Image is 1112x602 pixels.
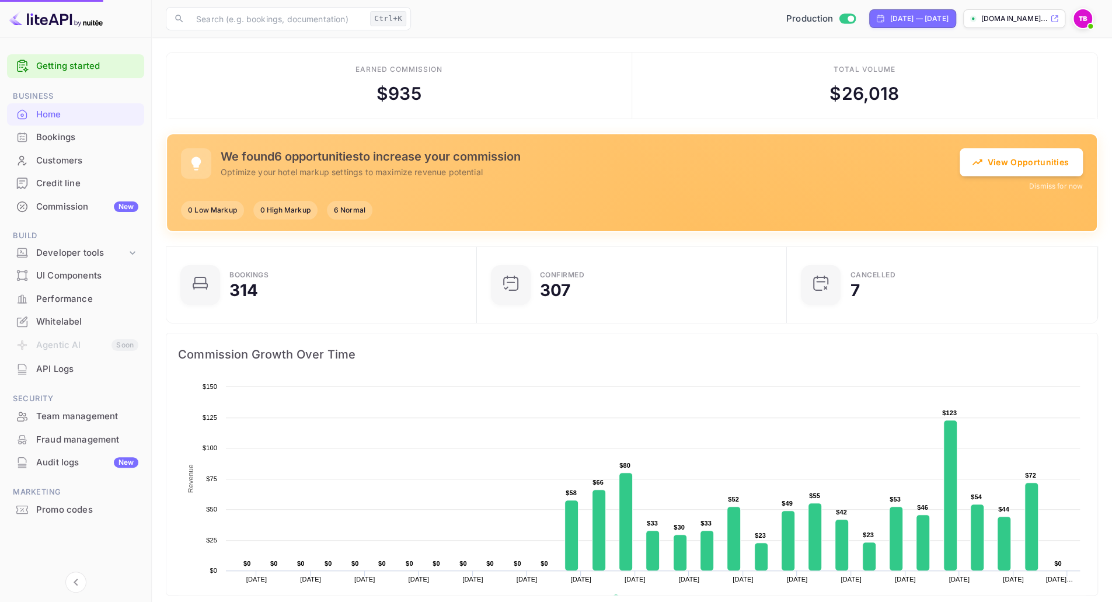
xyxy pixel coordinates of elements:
div: API Logs [7,358,144,381]
a: Audit logsNew [7,451,144,473]
text: $0 [406,560,413,567]
text: [DATE] [949,576,970,583]
text: $52 [728,496,739,503]
div: API Logs [36,363,138,376]
div: Commission [36,200,138,214]
a: Bookings [7,126,144,148]
div: Confirmed [540,272,585,279]
text: $0 [1054,560,1062,567]
a: Fraud management [7,429,144,450]
text: $0 [297,560,305,567]
text: $23 [755,532,766,539]
div: Whitelabel [36,315,138,329]
text: $42 [836,509,847,516]
span: 6 Normal [327,205,372,215]
text: [DATE] [841,576,862,583]
div: New [114,201,138,212]
div: Performance [7,288,144,311]
span: 0 High Markup [253,205,318,215]
a: Promo codes [7,499,144,520]
text: [DATE] [1003,576,1024,583]
div: Bookings [229,272,269,279]
text: $100 [203,444,217,451]
text: $0 [486,560,494,567]
text: [DATE] [354,576,375,583]
div: Audit logsNew [7,451,144,474]
div: Developer tools [36,246,127,260]
text: [DATE] [678,576,699,583]
img: Traveloka B2C [1073,9,1092,28]
div: $ 935 [377,81,421,107]
text: $0 [541,560,548,567]
text: [DATE] [300,576,321,583]
text: $55 [809,492,820,499]
text: Revenue [187,464,195,493]
text: [DATE] [625,576,646,583]
input: Search (e.g. bookings, documentation) [189,7,365,30]
img: LiteAPI logo [9,9,103,28]
text: $53 [890,496,901,503]
div: UI Components [36,269,138,283]
a: Credit line [7,172,144,194]
div: Customers [36,154,138,168]
div: $ 26,018 [829,81,899,107]
text: $0 [243,560,251,567]
a: API Logs [7,358,144,380]
text: $33 [700,520,712,527]
text: [DATE] [570,576,591,583]
span: 0 Low Markup [181,205,244,215]
div: Whitelabel [7,311,144,333]
text: $0 [378,560,386,567]
span: Security [7,392,144,405]
span: Production [786,12,834,26]
button: View Opportunities [960,148,1083,176]
div: Ctrl+K [370,11,406,26]
a: Whitelabel [7,311,144,332]
text: $0 [514,560,521,567]
text: [DATE] [895,576,916,583]
text: $0 [210,567,217,574]
div: Bookings [36,131,138,144]
text: $0 [351,560,359,567]
div: Developer tools [7,243,144,263]
text: [DATE] [517,576,538,583]
div: Credit line [36,177,138,190]
div: Performance [36,293,138,306]
text: $0 [433,560,440,567]
a: Team management [7,405,144,427]
text: $80 [619,462,630,469]
div: Credit line [7,172,144,195]
text: $0 [325,560,332,567]
text: $0 [459,560,467,567]
div: Fraud management [7,429,144,451]
text: [DATE] [733,576,754,583]
span: Build [7,229,144,242]
p: [DOMAIN_NAME]... [981,13,1048,24]
h5: We found 6 opportunities to increase your commission [221,149,960,163]
text: $58 [566,489,577,496]
text: $49 [782,500,793,507]
text: $72 [1025,472,1036,479]
a: Performance [7,288,144,309]
div: Switch to Sandbox mode [782,12,860,26]
text: [DATE] [408,576,429,583]
p: Optimize your hotel markup settings to maximize revenue potential [221,166,960,178]
div: Team management [36,410,138,423]
text: $46 [917,504,928,511]
text: $30 [674,524,685,531]
div: 7 [850,282,859,298]
div: Promo codes [7,499,144,521]
div: Bookings [7,126,144,149]
text: [DATE]… [1045,576,1073,583]
a: Home [7,103,144,125]
span: Marketing [7,486,144,499]
text: $123 [942,409,957,416]
a: Customers [7,149,144,171]
text: $150 [203,383,217,390]
span: Business [7,90,144,103]
div: Audit logs [36,456,138,469]
div: [DATE] — [DATE] [890,13,948,24]
text: [DATE] [246,576,267,583]
text: $54 [971,493,982,500]
div: Getting started [7,54,144,78]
